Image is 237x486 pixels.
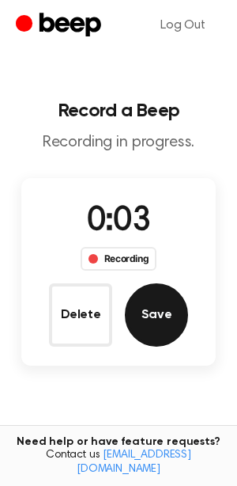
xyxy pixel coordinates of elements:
[13,133,224,153] p: Recording in progress.
[87,205,150,238] span: 0:03
[9,449,228,477] span: Contact us
[16,10,105,41] a: Beep
[81,247,157,271] div: Recording
[77,450,191,475] a: [EMAIL_ADDRESS][DOMAIN_NAME]
[145,6,221,44] a: Log Out
[49,283,112,347] button: Delete Audio Record
[13,101,224,120] h1: Record a Beep
[125,283,188,347] button: Save Audio Record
